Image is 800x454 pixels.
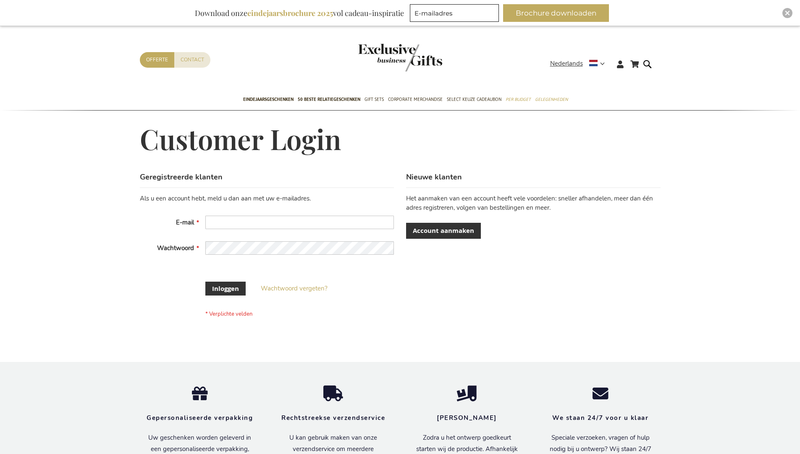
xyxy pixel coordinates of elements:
[358,44,400,71] a: store logo
[535,90,568,111] a: Gelegenheden
[140,121,341,157] span: Customer Login
[413,226,474,235] span: Account aanmaken
[406,223,481,238] a: Account aanmaken
[410,4,499,22] input: E-mailadres
[247,8,333,18] b: eindejaarsbrochure 2025
[212,284,239,293] span: Inloggen
[550,59,583,69] span: Nederlands
[261,284,328,293] a: Wachtwoord vergeten?
[447,90,501,111] a: Select Keuze Cadeaubon
[410,4,501,24] form: marketing offers and promotions
[437,414,497,422] strong: [PERSON_NAME]
[205,216,394,229] input: E-mail
[552,414,648,422] strong: We staan 24/7 voor u klaar
[506,95,531,104] span: Per Budget
[358,44,442,71] img: Exclusive Business gifts logo
[140,194,394,203] div: Als u een account hebt, meld u dan aan met uw e-mailadres.
[205,282,246,296] button: Inloggen
[406,194,660,212] p: Het aanmaken van een account heeft vele voordelen: sneller afhandelen, meer dan één adres registr...
[298,90,360,111] a: 50 beste relatiegeschenken
[243,90,294,111] a: Eindejaarsgeschenken
[191,4,408,22] div: Download onze vol cadeau-inspiratie
[535,95,568,104] span: Gelegenheden
[388,90,443,111] a: Corporate Merchandise
[406,172,462,182] strong: Nieuwe klanten
[506,90,531,111] a: Per Budget
[447,95,501,104] span: Select Keuze Cadeaubon
[140,172,223,182] strong: Geregistreerde klanten
[157,244,194,252] span: Wachtwoord
[174,52,210,68] a: Contact
[176,218,194,227] span: E-mail
[388,95,443,104] span: Corporate Merchandise
[147,414,253,422] strong: Gepersonaliseerde verpakking
[785,11,790,16] img: Close
[503,4,609,22] button: Brochure downloaden
[281,414,385,422] strong: Rechtstreekse verzendservice
[298,95,360,104] span: 50 beste relatiegeschenken
[140,52,174,68] a: Offerte
[243,95,294,104] span: Eindejaarsgeschenken
[365,90,384,111] a: Gift Sets
[261,284,328,293] span: Wachtwoord vergeten?
[782,8,792,18] div: Close
[365,95,384,104] span: Gift Sets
